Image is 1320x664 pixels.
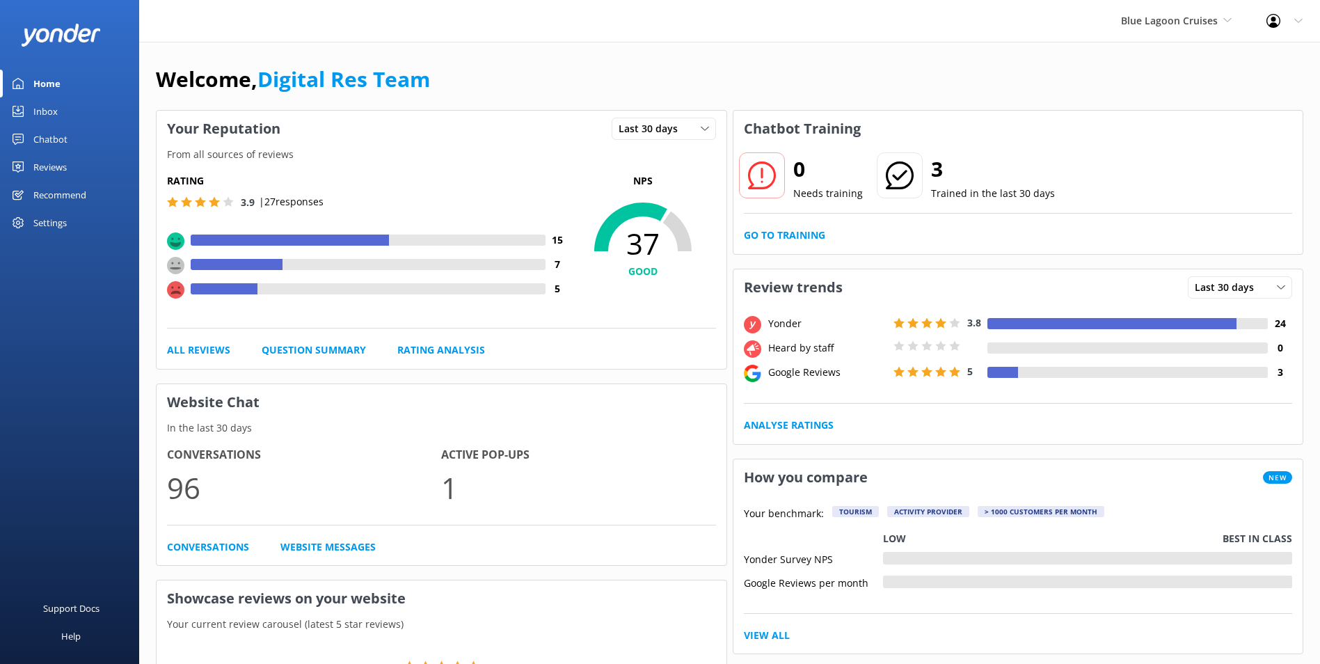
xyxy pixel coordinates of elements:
[167,446,441,464] h4: Conversations
[167,464,441,511] p: 96
[241,196,255,209] span: 3.9
[765,365,890,380] div: Google Reviews
[570,264,716,279] h4: GOOD
[167,539,249,555] a: Conversations
[33,209,67,237] div: Settings
[744,552,883,564] div: Yonder Survey NPS
[931,186,1055,201] p: Trained in the last 30 days
[832,506,879,517] div: Tourism
[978,506,1104,517] div: > 1000 customers per month
[733,459,878,496] h3: How you compare
[931,152,1055,186] h2: 3
[1223,531,1292,546] p: Best in class
[744,418,834,433] a: Analyse Ratings
[167,173,570,189] h5: Rating
[1121,14,1218,27] span: Blue Lagoon Cruises
[157,147,726,162] p: From all sources of reviews
[733,269,853,306] h3: Review trends
[619,121,686,136] span: Last 30 days
[33,125,67,153] div: Chatbot
[397,342,485,358] a: Rating Analysis
[1268,365,1292,380] h4: 3
[1263,471,1292,484] span: New
[157,384,726,420] h3: Website Chat
[33,70,61,97] div: Home
[280,539,376,555] a: Website Messages
[157,420,726,436] p: In the last 30 days
[744,628,790,643] a: View All
[33,181,86,209] div: Recommend
[967,316,981,329] span: 3.8
[967,365,973,378] span: 5
[157,617,726,632] p: Your current review carousel (latest 5 star reviews)
[570,173,716,189] p: NPS
[793,186,863,201] p: Needs training
[441,446,715,464] h4: Active Pop-ups
[733,111,871,147] h3: Chatbot Training
[765,340,890,356] div: Heard by staff
[546,281,570,297] h4: 5
[259,194,324,210] p: | 27 responses
[167,342,230,358] a: All Reviews
[61,622,81,650] div: Help
[1268,340,1292,356] h4: 0
[765,316,890,331] div: Yonder
[887,506,969,517] div: Activity Provider
[156,63,430,96] h1: Welcome,
[441,464,715,511] p: 1
[33,97,58,125] div: Inbox
[744,576,883,588] div: Google Reviews per month
[1268,316,1292,331] h4: 24
[43,594,100,622] div: Support Docs
[546,257,570,272] h4: 7
[21,24,101,47] img: yonder-white-logo.png
[257,65,430,93] a: Digital Res Team
[546,232,570,248] h4: 15
[157,111,291,147] h3: Your Reputation
[883,531,906,546] p: Low
[744,228,825,243] a: Go to Training
[33,153,67,181] div: Reviews
[570,226,716,261] span: 37
[1195,280,1262,295] span: Last 30 days
[744,506,824,523] p: Your benchmark:
[157,580,726,617] h3: Showcase reviews on your website
[262,342,366,358] a: Question Summary
[793,152,863,186] h2: 0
